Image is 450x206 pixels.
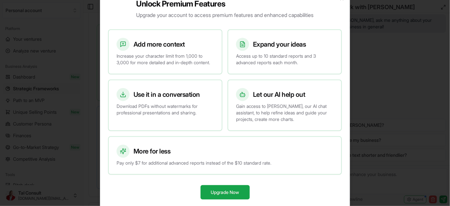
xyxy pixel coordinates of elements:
h3: Add more context [134,40,185,49]
p: Pay only $7 for additional advanced reports instead of the $10 standard rate. [117,160,333,166]
h3: Use it in a conversation [134,90,200,99]
p: Download PDFs without watermarks for professional presentations and sharing. [117,103,214,116]
p: Increase your character limit from 1,000 to 3,000 for more detailed and in-depth content. [117,53,214,66]
p: Gain access to [PERSON_NAME], our AI chat assistant, to help refine ideas and guide your projects... [236,103,333,123]
button: Upgrade Now [201,185,250,199]
h3: Expand your ideas [253,40,306,49]
h3: More for less [134,147,171,156]
h3: Let our AI help out [253,90,305,99]
p: Upgrade your account to access premium features and enhanced capabilities [136,11,314,19]
p: Access up to 10 standard reports and 3 advanced reports each month. [236,53,333,66]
